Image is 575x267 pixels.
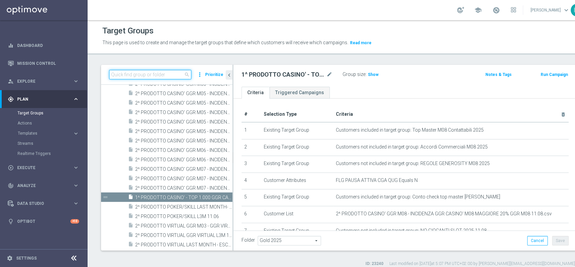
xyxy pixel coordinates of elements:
[135,119,232,125] span: 2^ PRODOTTO CASINO&#x27; GGR M05 - INCIDENZA GGR CASINO&#x27; M05 &gt; 20% 20.05
[336,178,418,183] span: FLG PAUSA ATTIVA CGA QUG Equals N
[73,78,79,84] i: keyboard_arrow_right
[336,111,353,117] span: Criteria
[17,184,73,188] span: Analyze
[261,206,333,223] td: Customer List
[368,72,379,77] span: Show
[7,97,79,102] div: gps_fixed Plan keyboard_arrow_right
[7,183,79,188] div: track_changes Analyze keyboard_arrow_right
[128,90,133,98] i: insert_drive_file
[128,185,133,192] i: insert_drive_file
[242,71,325,79] h2: 1^ PRODOTTO CASINO' - TOP 1.000 GGR CASINO' M08 12.08
[336,228,487,234] span: Customers not included in target group: NO GIOCANTI SLOT 2025 11.08
[242,223,261,240] td: 7
[135,195,232,201] span: 1^ PRODOTTO CASINO' - TOP 1.000 GGR CASINO' M08 12.08
[336,211,552,217] span: 2^ PRODOTTO CASINO' GGR M08 - INCIDENZA GGR CASINO' M08 MAGGIORE 20% GGR M08 11.08.csv
[18,131,73,135] div: Templates
[18,131,79,136] button: Templates keyboard_arrow_right
[128,118,133,126] i: insert_drive_file
[8,36,79,54] div: Dashboard
[73,200,79,207] i: keyboard_arrow_right
[135,166,232,172] span: 2^ PRODOTTO CASINO&#x27; GGR M07 - INCIDENZA GGR CASINO&#x27; M07 &lt; 20% - GGR M07 &gt; 10 28.07
[128,194,133,202] i: insert_drive_file
[474,6,482,14] span: school
[527,236,548,245] button: Cancel
[8,78,14,84] i: person_search
[7,165,79,170] button: play_circle_outline Execute keyboard_arrow_right
[8,96,14,102] i: gps_fixed
[261,107,333,122] th: Selection Type
[102,26,154,36] h1: Target Groups
[196,70,203,79] i: more_vert
[135,242,232,248] span: 2^ PRODOTTO VIRTUAL LAST MONTH - ESCLUDERE PREF. VIRTUAL L3M 12.05
[242,87,269,99] a: Criteria
[184,72,190,77] span: search
[135,157,232,163] span: 2^ PRODOTTO CASINO&#x27; GGR M06 - INCIDENZA GGR CASINO&#x27; M06 &gt; 20% 27.06
[242,139,261,156] td: 2
[7,201,79,206] div: Data Studio keyboard_arrow_right
[128,156,133,164] i: insert_drive_file
[540,71,569,78] button: Run Campaign
[485,71,512,78] button: Notes & Tags
[261,122,333,139] td: Existing Target Group
[135,233,232,238] span: 2^ PRODOTTO VIRTUAL GGR VIRTUAL L3M 11.06
[135,148,232,153] span: 2^ PRODOTTO CASINO&#x27; GGR M06 - INCIDENZA GGR CASINO&#x27; M06 &gt; 20% 02.07
[530,5,571,15] a: [PERSON_NAME]keyboard_arrow_down
[73,130,79,137] i: keyboard_arrow_right
[7,219,79,224] div: lightbulb Optibot +10
[73,164,79,171] i: keyboard_arrow_right
[7,61,79,66] button: Mission Control
[128,166,133,173] i: insert_drive_file
[261,223,333,240] td: Existing Target Group
[135,100,232,106] span: 2^ PRODOTTO CASINO&#x27; GGR M05 - INCIDENZA GGR CASINO&#x27; M05 &lt; 20% GGR M05 05.06
[269,87,330,99] a: Triggered Campaigns
[8,218,14,224] i: lightbulb
[135,110,232,115] span: 2^ PRODOTTO CASINO&#x27; GGR M05 - INCIDENZA GGR CASINO&#x27; M05 &gt; 20% 15.05
[128,147,133,155] i: insert_drive_file
[336,127,484,133] span: Customers included in target group: Top Master M08 Contattabili 2025
[8,78,73,84] div: Explore
[128,137,133,145] i: insert_drive_file
[242,189,261,206] td: 5
[17,97,73,101] span: Plan
[128,222,133,230] i: insert_drive_file
[128,204,133,211] i: insert_drive_file
[135,176,232,182] span: 2^ PRODOTTO CASINO&#x27; GGR M07 - INCIDENZA GGR CASINO&#x27; M07 &gt; 20% 28.07
[135,129,232,134] span: 2^ PRODOTTO CASINO&#x27; GGR M05 - INCIDENZA GGR CASINO&#x27; M05 &gt; 20% 29.05
[242,156,261,173] td: 3
[242,206,261,223] td: 6
[226,72,232,78] i: chevron_left
[102,40,348,45] span: This page is used to create and manage the target groups that define which customers will receive...
[128,81,133,88] i: insert_drive_file
[128,100,133,107] i: insert_drive_file
[242,122,261,139] td: 1
[18,149,87,159] div: Realtime Triggers
[135,138,232,144] span: 2^ PRODOTTO CASINO&#x27; GGR M05 - INCIDENZA GGR CASINO&#x27; M05 &gt; 20% GGR M05 05.06
[8,212,79,230] div: Optibot
[73,96,79,102] i: keyboard_arrow_right
[552,236,569,245] button: Save
[336,144,488,150] span: Customers not included in target group: Accordi Commerciali M08 2025
[7,79,79,84] button: person_search Explore keyboard_arrow_right
[18,110,70,116] a: Target Groups
[8,43,14,49] i: equalizer
[261,189,333,206] td: Existing Target Group
[18,128,87,138] div: Templates
[226,70,232,80] button: chevron_left
[261,139,333,156] td: Existing Target Group
[389,261,575,267] label: Last modified on [DATE] at 5:07 PM UTC+02:00 by [PERSON_NAME][EMAIL_ADDRESS][DOMAIN_NAME]
[73,182,79,189] i: keyboard_arrow_right
[18,118,87,128] div: Actions
[128,213,133,221] i: insert_drive_file
[109,70,191,79] input: Quick find group or folder
[7,43,79,48] button: equalizer Dashboard
[18,138,87,149] div: Streams
[128,175,133,183] i: insert_drive_file
[135,91,232,97] span: 2^ PRODOTTO CASINO&#x27; GGR M05 - INCIDENZA GGR CASINO&#x27; M05 &lt; 20% - GGR M05 &gt; 10&#x20...
[365,72,366,77] label: :
[135,223,232,229] span: 2^ PRODOTTO VIRTUAL GGR M03 - GGR VIRTUAL &gt;20&#x20AC; 20.03
[135,214,232,219] span: 2^ PRODOTTO POKER/SKILL L3M 11.06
